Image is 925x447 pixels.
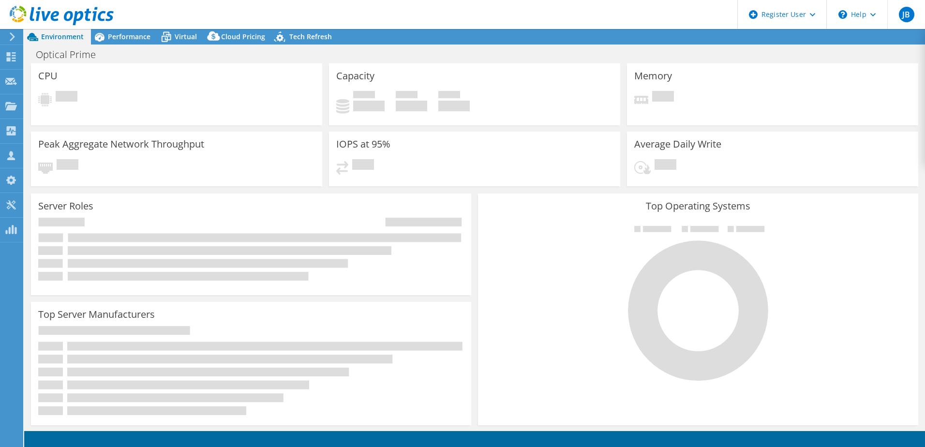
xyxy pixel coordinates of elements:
span: Pending [655,159,676,172]
span: Total [438,91,460,101]
span: Cloud Pricing [221,32,265,41]
span: Free [396,91,418,101]
h3: Peak Aggregate Network Throughput [38,139,204,149]
h3: Average Daily Write [634,139,721,149]
h3: Capacity [336,71,374,81]
span: Environment [41,32,84,41]
span: Pending [652,91,674,104]
span: Virtual [175,32,197,41]
h3: Server Roles [38,201,93,211]
span: Pending [352,159,374,172]
h1: Optical Prime [31,49,111,60]
span: Performance [108,32,150,41]
h4: 0 GiB [396,101,427,111]
h3: Memory [634,71,672,81]
h4: 0 GiB [353,101,385,111]
h3: Top Server Manufacturers [38,309,155,320]
span: Used [353,91,375,101]
h4: 0 GiB [438,101,470,111]
span: Pending [56,91,77,104]
h3: IOPS at 95% [336,139,390,149]
span: Tech Refresh [289,32,332,41]
h3: CPU [38,71,58,81]
svg: \n [838,10,847,19]
span: JB [899,7,914,22]
span: Pending [57,159,78,172]
h3: Top Operating Systems [485,201,911,211]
